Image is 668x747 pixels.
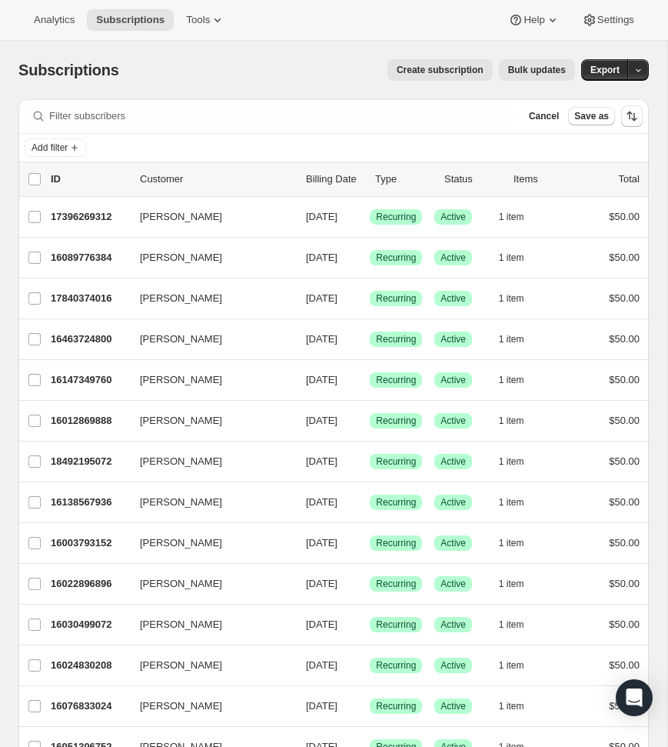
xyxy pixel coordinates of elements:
div: 16012869888[PERSON_NAME][DATE]SuccessRecurringSuccessActive1 item$50.00 [51,410,640,432]
span: Active [440,659,466,672]
button: Analytics [25,9,84,31]
p: ID [51,172,128,187]
span: Save as [574,110,609,122]
div: Open Intercom Messenger [616,679,653,716]
span: [PERSON_NAME] [140,535,222,551]
button: Tools [177,9,234,31]
div: 16147349760[PERSON_NAME][DATE]SuccessRecurringSuccessActive1 item$50.00 [51,369,640,391]
span: 1 item [499,333,524,345]
span: [PERSON_NAME] [140,291,222,306]
p: 17840374016 [51,291,128,306]
span: Active [440,496,466,509]
span: Analytics [34,14,75,26]
span: 1 item [499,374,524,386]
button: Cancel [523,107,565,125]
div: IDCustomerBilling DateTypeStatusItemsTotal [51,172,640,187]
span: $50.00 [609,537,640,549]
div: 16089776384[PERSON_NAME][DATE]SuccessRecurringSuccessActive1 item$50.00 [51,247,640,268]
span: 1 item [499,415,524,427]
p: 16030499072 [51,617,128,632]
span: Tools [186,14,210,26]
span: 1 item [499,496,524,509]
span: 1 item [499,700,524,712]
span: $50.00 [609,211,640,222]
button: 1 item [499,369,541,391]
span: 1 item [499,252,524,264]
span: Recurring [376,415,416,427]
button: 1 item [499,288,541,309]
button: [PERSON_NAME] [131,572,284,596]
span: Recurring [376,211,416,223]
p: 16022896896 [51,576,128,592]
div: 16076833024[PERSON_NAME][DATE]SuccessRecurringSuccessActive1 item$50.00 [51,695,640,717]
button: [PERSON_NAME] [131,490,284,515]
span: [DATE] [306,619,337,630]
button: Help [499,9,569,31]
span: Active [440,578,466,590]
span: Active [440,333,466,345]
span: Active [440,211,466,223]
button: 1 item [499,655,541,676]
div: 16003793152[PERSON_NAME][DATE]SuccessRecurringSuccessActive1 item$50.00 [51,532,640,554]
span: [PERSON_NAME] [140,209,222,225]
span: [DATE] [306,211,337,222]
button: Save as [568,107,615,125]
button: [PERSON_NAME] [131,694,284,719]
button: 1 item [499,614,541,635]
button: 1 item [499,451,541,472]
span: 1 item [499,619,524,631]
div: 17840374016[PERSON_NAME][DATE]SuccessRecurringSuccessActive1 item$50.00 [51,288,640,309]
span: Recurring [376,252,416,264]
span: $50.00 [609,333,640,345]
button: 1 item [499,410,541,432]
button: [PERSON_NAME] [131,286,284,311]
span: Active [440,455,466,468]
span: Recurring [376,496,416,509]
span: 1 item [499,211,524,223]
div: 16030499072[PERSON_NAME][DATE]SuccessRecurringSuccessActive1 item$50.00 [51,614,640,635]
span: Active [440,700,466,712]
div: 16463724800[PERSON_NAME][DATE]SuccessRecurringSuccessActive1 item$50.00 [51,328,640,350]
span: Recurring [376,333,416,345]
span: [DATE] [306,292,337,304]
span: $50.00 [609,700,640,712]
p: 16147349760 [51,372,128,388]
span: Subscriptions [96,14,165,26]
button: Bulk updates [499,59,575,81]
span: [DATE] [306,252,337,263]
span: [DATE] [306,578,337,589]
p: Status [444,172,501,187]
span: $50.00 [609,292,640,304]
span: Bulk updates [508,64,566,76]
span: Recurring [376,374,416,386]
span: Subscriptions [18,62,119,78]
span: Recurring [376,700,416,712]
div: 18492195072[PERSON_NAME][DATE]SuccessRecurringSuccessActive1 item$50.00 [51,451,640,472]
input: Filter subscribers [49,105,513,127]
span: [PERSON_NAME] [140,658,222,673]
p: 16012869888 [51,413,128,429]
span: $50.00 [609,496,640,508]
p: Billing Date [306,172,363,187]
span: Active [440,292,466,305]
span: [DATE] [306,700,337,712]
button: [PERSON_NAME] [131,205,284,229]
button: [PERSON_NAME] [131,612,284,637]
span: [DATE] [306,333,337,345]
span: Help [523,14,544,26]
div: 17396269312[PERSON_NAME][DATE]SuccessRecurringSuccessActive1 item$50.00 [51,206,640,228]
span: Export [590,64,620,76]
span: Active [440,415,466,427]
div: 16024830208[PERSON_NAME][DATE]SuccessRecurringSuccessActive1 item$50.00 [51,655,640,676]
span: [PERSON_NAME] [140,617,222,632]
button: [PERSON_NAME] [131,245,284,270]
span: [DATE] [306,659,337,671]
span: 1 item [499,659,524,672]
p: 16003793152 [51,535,128,551]
span: Recurring [376,292,416,305]
button: Sort the results [621,105,643,127]
span: 1 item [499,537,524,549]
span: Cancel [529,110,559,122]
span: Create subscription [397,64,484,76]
button: Settings [573,9,643,31]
